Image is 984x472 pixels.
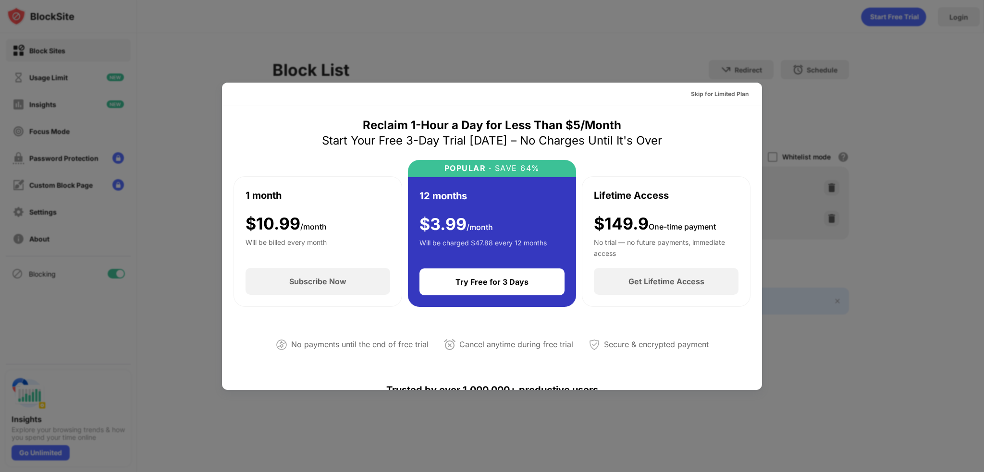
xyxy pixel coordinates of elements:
div: Get Lifetime Access [628,277,704,286]
div: 1 month [246,188,282,203]
div: No payments until the end of free trial [291,338,429,351]
img: not-paying [276,339,287,351]
div: Try Free for 3 Days [455,277,529,287]
img: secured-payment [589,339,600,351]
div: Start Your Free 3-Day Trial [DATE] – No Charges Until It's Over [322,133,662,148]
div: Trusted by over 1,000,000+ productive users [234,367,750,413]
div: Will be charged $47.88 every 12 months [419,238,547,257]
div: $149.9 [594,214,716,234]
div: Will be billed every month [246,237,327,256]
span: /month [300,222,327,231]
div: POPULAR · [444,164,492,173]
div: Reclaim 1-Hour a Day for Less Than $5/Month [363,118,621,133]
div: Lifetime Access [594,188,669,203]
span: /month [467,222,493,232]
div: Skip for Limited Plan [691,89,749,99]
span: One-time payment [649,222,716,231]
div: $ 10.99 [246,214,327,234]
div: Subscribe Now [289,277,346,286]
img: cancel-anytime [444,339,455,351]
div: $ 3.99 [419,215,493,234]
div: SAVE 64% [492,164,540,173]
div: No trial — no future payments, immediate access [594,237,738,256]
div: Secure & encrypted payment [604,338,709,351]
div: 12 months [419,189,467,203]
div: Cancel anytime during free trial [459,338,573,351]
